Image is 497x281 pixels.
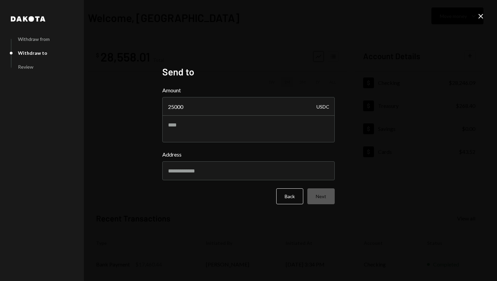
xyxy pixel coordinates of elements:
[316,97,329,116] div: USDC
[18,64,33,70] div: Review
[162,86,335,94] label: Amount
[18,50,47,56] div: Withdraw to
[162,65,335,78] h2: Send to
[276,188,303,204] button: Back
[162,150,335,159] label: Address
[162,97,335,116] input: Enter amount
[18,36,50,42] div: Withdraw from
